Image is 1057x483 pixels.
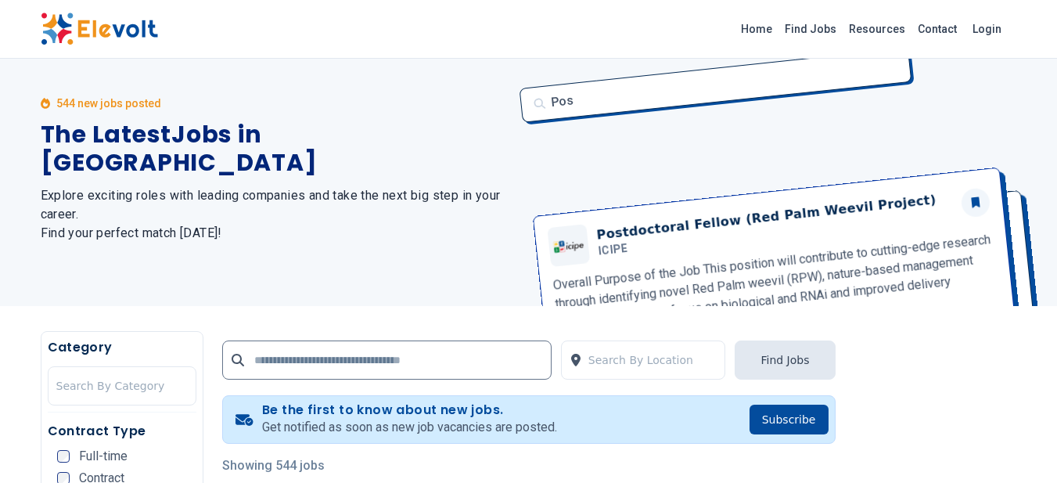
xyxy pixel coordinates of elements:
span: Full-time [79,450,128,463]
h4: Be the first to know about new jobs. [262,402,557,418]
img: Elevolt [41,13,158,45]
h5: Contract Type [48,422,196,441]
a: Resources [843,16,911,41]
a: Find Jobs [778,16,843,41]
h1: The Latest Jobs in [GEOGRAPHIC_DATA] [41,121,510,177]
input: Full-time [57,450,70,463]
h2: Explore exciting roles with leading companies and take the next big step in your career. Find you... [41,186,510,243]
a: Home [735,16,778,41]
a: Login [963,13,1011,45]
a: Contact [911,16,963,41]
p: Showing 544 jobs [222,456,836,475]
h5: Category [48,338,196,357]
p: Get notified as soon as new job vacancies are posted. [262,418,557,437]
button: Subscribe [750,405,829,434]
p: 544 new jobs posted [56,96,161,111]
button: Find Jobs [735,341,835,380]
